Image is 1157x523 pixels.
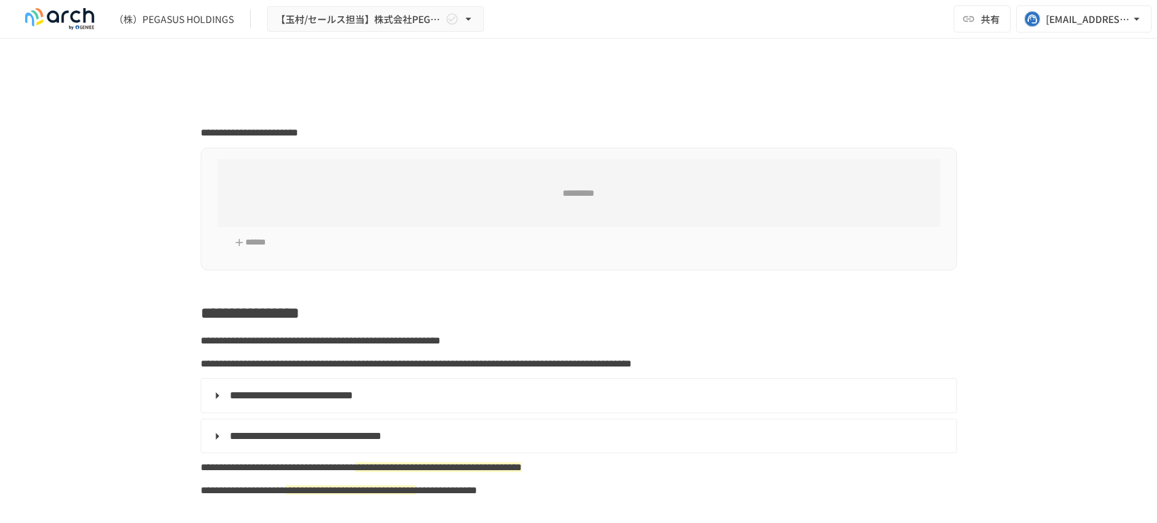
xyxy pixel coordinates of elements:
span: 共有 [981,12,1000,26]
div: [EMAIL_ADDRESS][DOMAIN_NAME] [1046,11,1130,28]
span: 【玉村/セールス担当】株式会社PEGASUS HOLDINGS様_初期設定サポート [276,11,443,28]
button: [EMAIL_ADDRESS][DOMAIN_NAME] [1016,5,1152,33]
div: （株）PEGASUS HOLDINGS [114,12,234,26]
button: 共有 [954,5,1011,33]
img: logo-default@2x-9cf2c760.svg [16,8,103,30]
button: 【玉村/セールス担当】株式会社PEGASUS HOLDINGS様_初期設定サポート [267,6,484,33]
